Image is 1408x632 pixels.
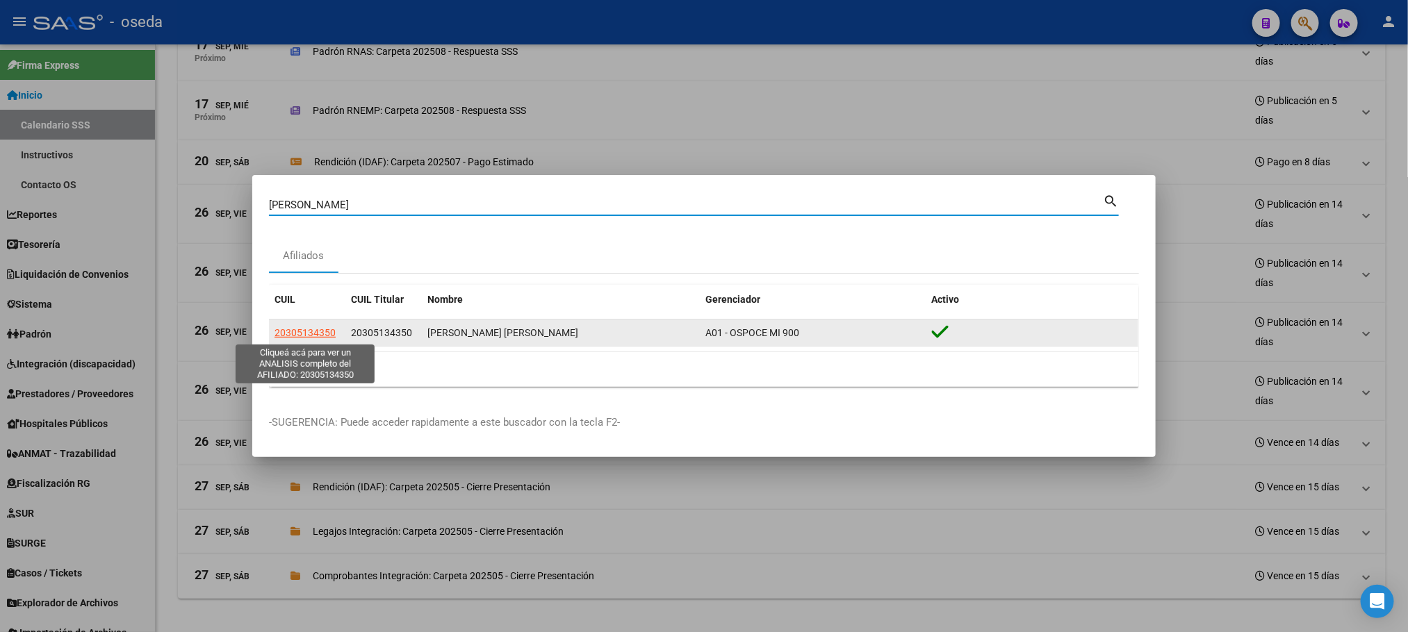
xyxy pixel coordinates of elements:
div: Open Intercom Messenger [1361,585,1394,618]
p: -SUGERENCIA: Puede acceder rapidamente a este buscador con la tecla F2- [269,415,1139,431]
div: [PERSON_NAME] [PERSON_NAME] [427,325,694,341]
datatable-header-cell: Activo [926,285,1139,315]
mat-icon: search [1103,192,1119,208]
span: Gerenciador [705,294,760,305]
span: CUIL [275,294,295,305]
span: Nombre [427,294,463,305]
span: A01 - OSPOCE MI 900 [705,327,799,338]
datatable-header-cell: CUIL Titular [345,285,422,315]
span: 20305134350 [275,327,336,338]
span: 20305134350 [351,327,412,338]
div: 1 total [269,352,1139,387]
span: CUIL Titular [351,294,404,305]
datatable-header-cell: Gerenciador [700,285,926,315]
datatable-header-cell: Nombre [422,285,700,315]
span: Activo [932,294,960,305]
datatable-header-cell: CUIL [269,285,345,315]
div: Afiliados [284,248,325,264]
